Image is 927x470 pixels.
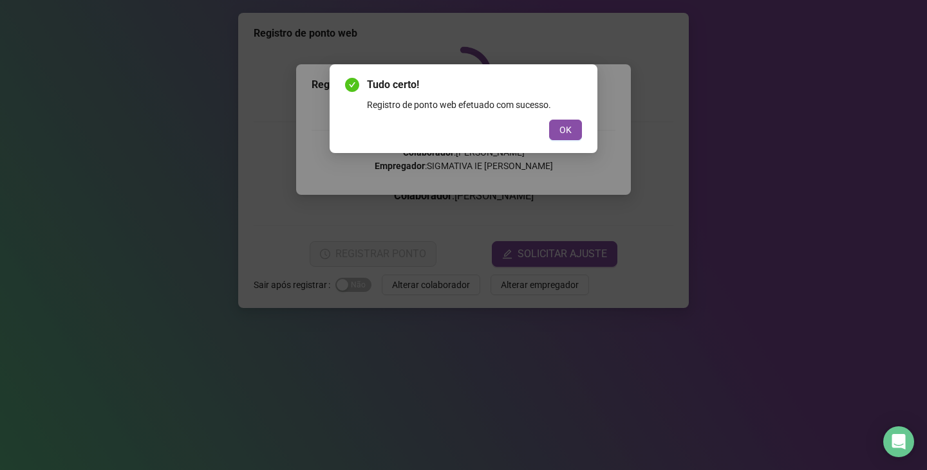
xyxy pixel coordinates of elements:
div: Open Intercom Messenger [883,426,914,457]
span: check-circle [345,78,359,92]
button: OK [549,120,582,140]
span: OK [559,123,572,137]
span: Tudo certo! [367,77,582,93]
div: Registro de ponto web efetuado com sucesso. [367,98,582,112]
